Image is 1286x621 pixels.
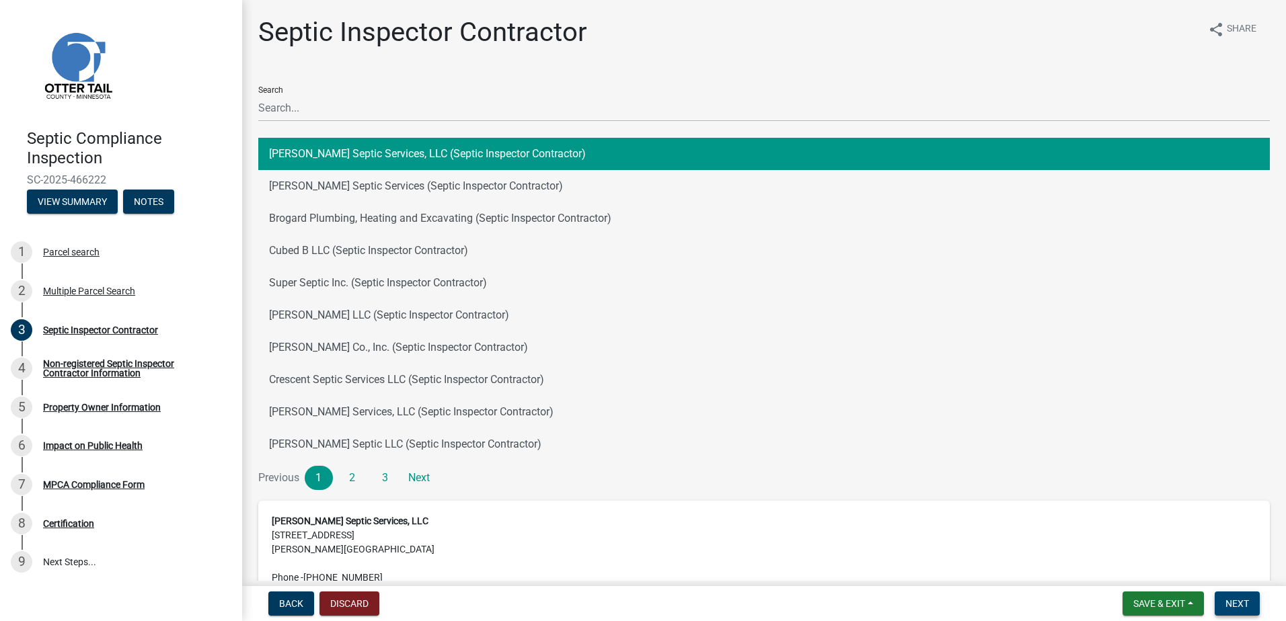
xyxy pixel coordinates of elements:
[319,591,379,616] button: Discard
[27,173,215,186] span: SC-2025-466222
[258,364,1270,396] button: Crescent Septic Services LLC (Septic Inspector Contractor)
[11,397,32,418] div: 5
[1197,16,1267,42] button: shareShare
[43,480,145,489] div: MPCA Compliance Form
[43,359,221,378] div: Non-registered Septic Inspector Contractor Information
[43,403,161,412] div: Property Owner Information
[11,358,32,379] div: 4
[258,94,1270,122] input: Search...
[272,572,303,583] abbr: Phone -
[11,551,32,573] div: 9
[279,598,303,609] span: Back
[258,299,1270,331] button: [PERSON_NAME] LLC (Septic Inspector Contractor)
[11,241,32,263] div: 1
[371,466,400,490] a: 3
[258,466,1270,490] nav: Page navigation
[338,466,367,490] a: 2
[11,280,32,302] div: 2
[272,515,428,526] strong: [PERSON_NAME] Septic Services, LLC
[258,138,1270,170] button: [PERSON_NAME] Septic Services, LLC (Septic Inspector Contractor)
[1225,598,1249,609] span: Next
[11,319,32,341] div: 3
[303,572,383,583] span: [PHONE_NUMBER]
[1227,22,1256,38] span: Share
[258,235,1270,267] button: Cubed B LLC (Septic Inspector Contractor)
[258,428,1270,460] button: [PERSON_NAME] Septic LLC (Septic Inspector Contractor)
[258,202,1270,235] button: Brogard Plumbing, Heating and Excavating (Septic Inspector Contractor)
[11,435,32,456] div: 6
[1123,591,1204,616] button: Save & Exit
[258,170,1270,202] button: [PERSON_NAME] Septic Services (Septic Inspector Contractor)
[258,16,587,48] h1: Septic Inspector Contractor
[268,591,314,616] button: Back
[11,474,32,495] div: 7
[1133,598,1185,609] span: Save & Exit
[27,190,118,214] button: View Summary
[43,247,100,257] div: Parcel search
[123,197,174,208] wm-modal-confirm: Notes
[43,325,158,335] div: Septic Inspector Contractor
[43,441,143,450] div: Impact on Public Health
[43,519,94,528] div: Certification
[1215,591,1260,616] button: Next
[123,190,174,214] button: Notes
[258,267,1270,299] button: Super Septic Inc. (Septic Inspector Contractor)
[1208,22,1224,38] i: share
[27,197,118,208] wm-modal-confirm: Summary
[11,513,32,534] div: 8
[305,466,333,490] a: 1
[272,514,1256,585] address: [STREET_ADDRESS] [PERSON_NAME][GEOGRAPHIC_DATA]
[27,14,128,115] img: Otter Tail County, Minnesota
[258,396,1270,428] button: [PERSON_NAME] Services, LLC (Septic Inspector Contractor)
[43,286,135,296] div: Multiple Parcel Search
[258,331,1270,364] button: [PERSON_NAME] Co., Inc. (Septic Inspector Contractor)
[405,466,433,490] a: Next
[27,129,231,168] h4: Septic Compliance Inspection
